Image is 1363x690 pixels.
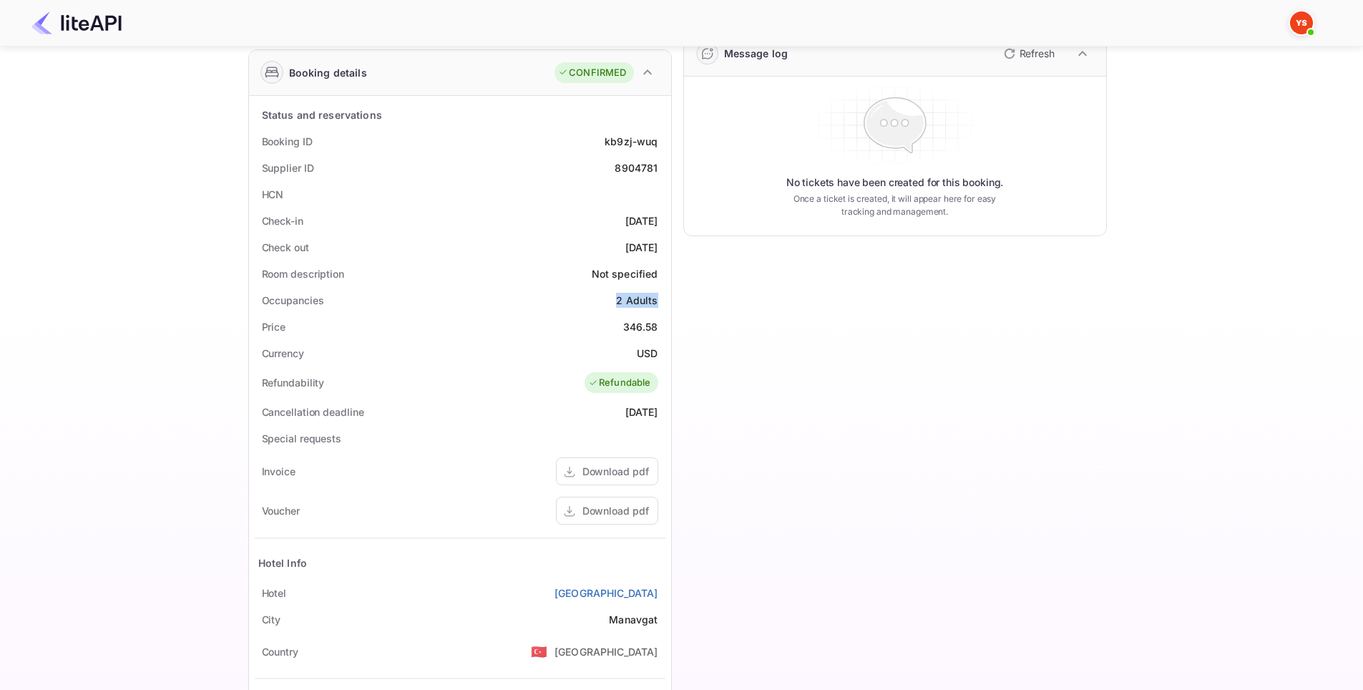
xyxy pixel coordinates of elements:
[289,65,367,80] div: Booking details
[995,42,1060,65] button: Refresh
[262,585,287,601] div: Hotel
[605,134,658,149] div: kb9zj-wuq
[262,160,314,175] div: Supplier ID
[625,404,658,419] div: [DATE]
[623,319,658,334] div: 346.58
[531,638,547,664] span: United States
[592,266,658,281] div: Not specified
[558,66,626,80] div: CONFIRMED
[637,346,658,361] div: USD
[262,612,281,627] div: City
[582,503,649,518] div: Download pdf
[262,404,364,419] div: Cancellation deadline
[724,46,788,61] div: Message log
[262,375,325,390] div: Refundability
[582,464,649,479] div: Download pdf
[625,213,658,228] div: [DATE]
[262,319,286,334] div: Price
[262,346,304,361] div: Currency
[262,431,341,446] div: Special requests
[1020,46,1055,61] p: Refresh
[262,107,382,122] div: Status and reservations
[588,376,651,390] div: Refundable
[262,464,295,479] div: Invoice
[786,175,1004,190] p: No tickets have been created for this booking.
[262,134,313,149] div: Booking ID
[609,612,658,627] div: Manavgat
[782,193,1008,218] p: Once a ticket is created, it will appear here for easy tracking and management.
[262,240,309,255] div: Check out
[31,11,122,34] img: LiteAPI Logo
[262,187,284,202] div: HCN
[262,213,303,228] div: Check-in
[555,585,658,601] a: [GEOGRAPHIC_DATA]
[262,266,344,281] div: Room description
[262,503,300,518] div: Voucher
[1290,11,1313,34] img: Yandex Support
[615,160,658,175] div: 8904781
[616,293,658,308] div: 2 Adults
[262,293,324,308] div: Occupancies
[262,644,298,659] div: Country
[555,644,658,659] div: [GEOGRAPHIC_DATA]
[258,555,308,570] div: Hotel Info
[625,240,658,255] div: [DATE]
